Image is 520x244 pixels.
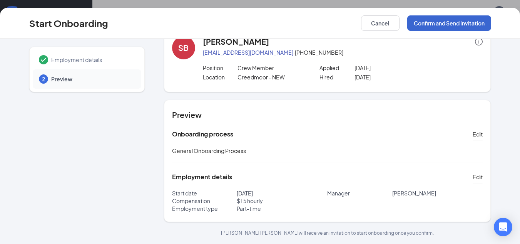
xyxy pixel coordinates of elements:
[172,197,237,205] p: Compensation
[172,205,237,212] p: Employment type
[473,130,483,138] span: Edit
[354,73,425,81] p: [DATE]
[203,73,238,81] p: Location
[42,75,45,83] span: 2
[237,64,308,72] p: Crew Member
[237,205,328,212] p: Part-time
[203,36,269,47] h4: [PERSON_NAME]
[473,171,483,183] button: Edit
[473,173,483,181] span: Edit
[354,64,425,72] p: [DATE]
[39,55,48,64] svg: Checkmark
[473,128,483,140] button: Edit
[361,15,400,31] button: Cancel
[172,147,246,154] span: General Onboarding Process
[494,218,512,236] div: Open Intercom Messenger
[51,56,134,64] span: Employment details
[203,49,293,56] a: [EMAIL_ADDRESS][DOMAIN_NAME]
[475,38,483,45] span: info-circle
[29,17,108,30] h3: Start Onboarding
[327,189,392,197] p: Manager
[319,73,354,81] p: Hired
[164,230,491,236] p: [PERSON_NAME] [PERSON_NAME] will receive an invitation to start onboarding once you confirm.
[172,189,237,197] p: Start date
[172,109,483,120] h4: Preview
[178,42,189,53] div: SB
[172,130,233,138] h5: Onboarding process
[237,197,328,205] p: $ 15 hourly
[172,173,232,181] h5: Employment details
[392,189,483,197] p: [PERSON_NAME]
[237,73,308,81] p: Creedmoor - NEW
[407,15,491,31] button: Confirm and Send Invitation
[51,75,134,83] span: Preview
[319,64,354,72] p: Applied
[203,49,483,56] p: · [PHONE_NUMBER]
[203,64,238,72] p: Position
[237,189,328,197] p: [DATE]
